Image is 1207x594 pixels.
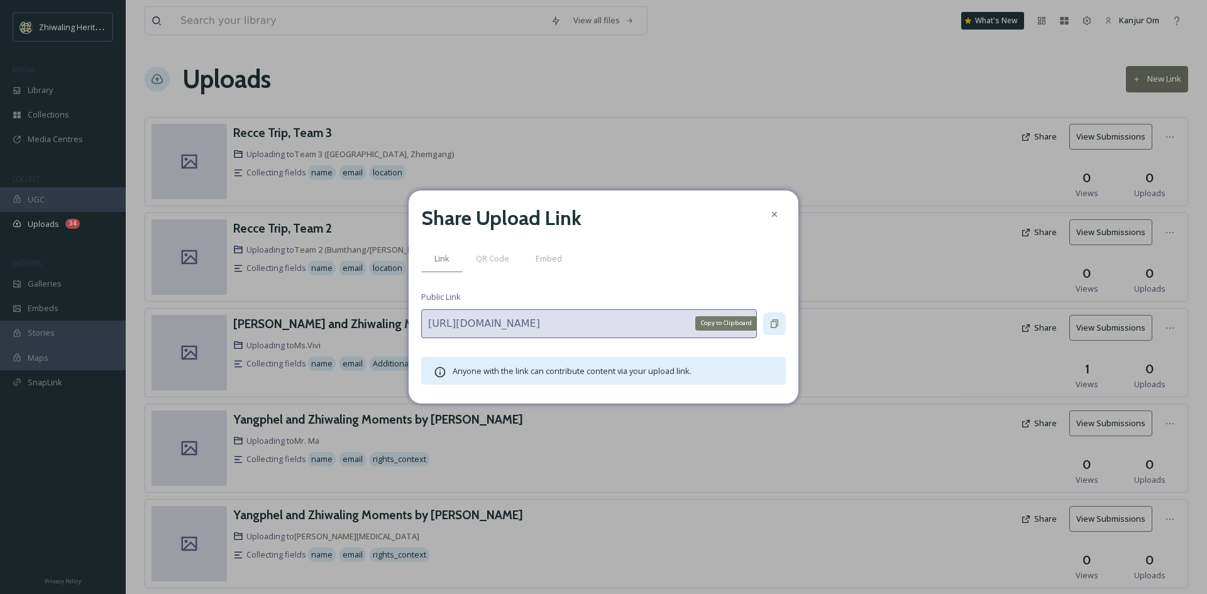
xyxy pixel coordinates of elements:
[421,203,581,233] h2: Share Upload Link
[434,253,449,265] span: Link
[695,316,757,330] div: Copy to Clipboard
[476,253,509,265] span: QR Code
[421,291,461,303] span: Public Link
[453,365,692,377] span: Anyone with the link can contribute content via your upload link.
[536,253,562,265] span: Embed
